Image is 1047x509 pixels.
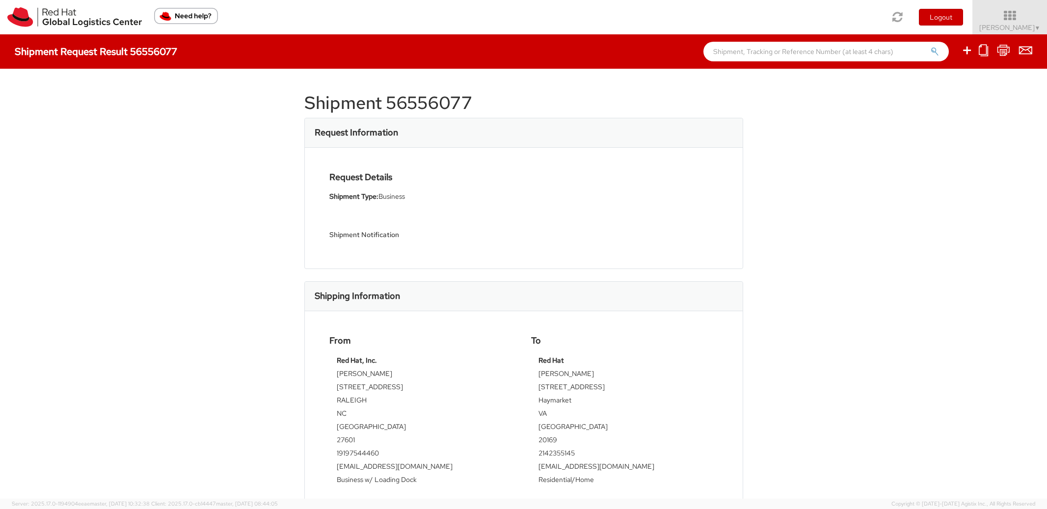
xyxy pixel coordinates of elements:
h4: To [531,336,718,346]
span: master, [DATE] 10:32:38 [90,500,150,507]
li: Business [329,191,516,202]
span: Client: 2025.17.0-cb14447 [151,500,278,507]
h5: Shipment Notification [329,231,516,239]
h4: From [329,336,516,346]
img: rh-logistics-00dfa346123c4ec078e1.svg [7,7,142,27]
td: VA [538,408,711,422]
button: Need help? [154,8,218,24]
td: [STREET_ADDRESS] [538,382,711,395]
td: 19197544460 [337,448,509,461]
h3: Request Information [315,128,398,137]
h4: Shipment Request Result 56556077 [15,46,177,57]
td: [EMAIL_ADDRESS][DOMAIN_NAME] [337,461,509,475]
button: Logout [919,9,963,26]
td: 20169 [538,435,711,448]
strong: Red Hat, Inc. [337,356,377,365]
span: Copyright © [DATE]-[DATE] Agistix Inc., All Rights Reserved [891,500,1035,508]
td: [PERSON_NAME] [538,369,711,382]
td: Haymarket [538,395,711,408]
span: [PERSON_NAME] [979,23,1041,32]
span: Server: 2025.17.0-1194904eeae [12,500,150,507]
td: [STREET_ADDRESS] [337,382,509,395]
td: [EMAIL_ADDRESS][DOMAIN_NAME] [538,461,711,475]
h1: Shipment 56556077 [304,93,743,113]
td: [PERSON_NAME] [337,369,509,382]
h3: Shipping Information [315,291,400,301]
td: 2142355145 [538,448,711,461]
td: Residential/Home [538,475,711,488]
td: NC [337,408,509,422]
span: ▼ [1035,24,1041,32]
td: [GEOGRAPHIC_DATA] [538,422,711,435]
strong: Shipment Type: [329,192,378,201]
td: [GEOGRAPHIC_DATA] [337,422,509,435]
span: master, [DATE] 08:44:05 [216,500,278,507]
td: Business w/ Loading Dock [337,475,509,488]
input: Shipment, Tracking or Reference Number (at least 4 chars) [703,42,949,61]
td: 27601 [337,435,509,448]
strong: Red Hat [538,356,564,365]
td: RALEIGH [337,395,509,408]
h4: Request Details [329,172,516,182]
